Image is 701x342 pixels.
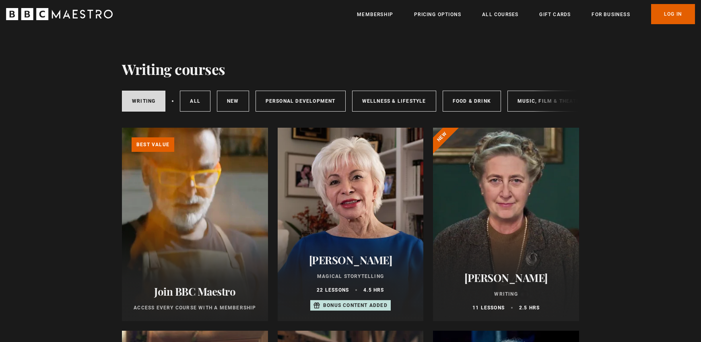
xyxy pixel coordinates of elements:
[6,8,113,20] svg: BBC Maestro
[443,272,569,284] h2: [PERSON_NAME]
[357,4,695,24] nav: Primary
[217,91,249,112] a: New
[180,91,210,112] a: All
[323,302,388,309] p: Bonus content added
[651,4,695,24] a: Log In
[592,10,630,19] a: For business
[443,91,501,112] a: Food & Drink
[122,60,225,77] h1: Writing courses
[256,91,346,112] a: Personal Development
[433,128,579,321] a: [PERSON_NAME] Writing 11 lessons 2.5 hrs New
[472,304,505,311] p: 11 lessons
[317,286,349,294] p: 22 lessons
[287,273,414,280] p: Magical Storytelling
[352,91,436,112] a: Wellness & Lifestyle
[278,128,424,321] a: [PERSON_NAME] Magical Storytelling 22 lessons 4.5 hrs Bonus content added
[287,254,414,266] h2: [PERSON_NAME]
[507,91,593,112] a: Music, Film & Theatre
[363,286,384,294] p: 4.5 hrs
[519,304,540,311] p: 2.5 hrs
[414,10,461,19] a: Pricing Options
[357,10,393,19] a: Membership
[122,91,165,112] a: Writing
[132,137,174,152] p: Best value
[443,290,569,298] p: Writing
[539,10,571,19] a: Gift Cards
[482,10,518,19] a: All Courses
